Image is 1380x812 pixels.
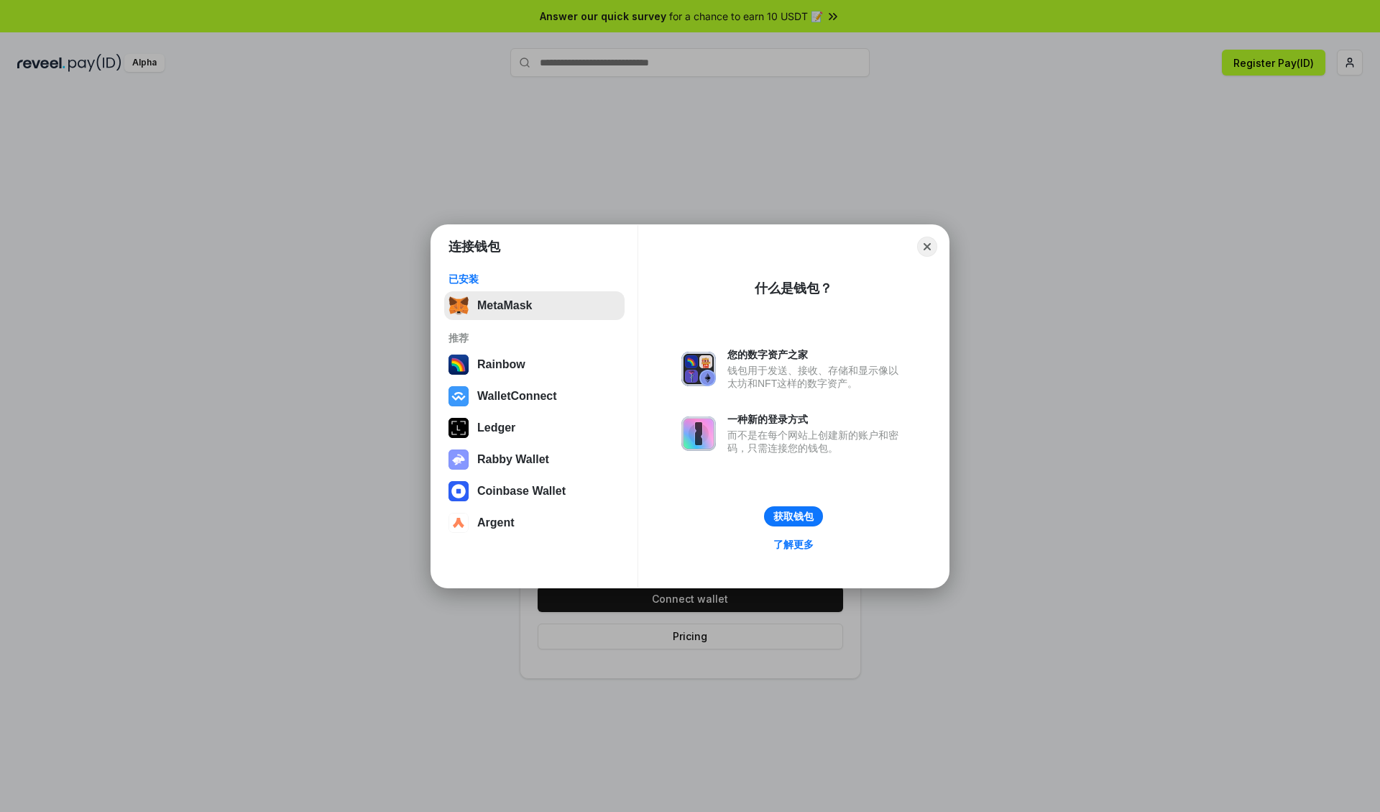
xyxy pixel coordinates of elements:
[444,350,625,379] button: Rainbow
[773,510,814,523] div: 获取钱包
[448,386,469,406] img: svg+xml,%3Csvg%20width%3D%2228%22%20height%3D%2228%22%20viewBox%3D%220%200%2028%2028%22%20fill%3D...
[727,348,906,361] div: 您的数字资产之家
[448,332,620,345] div: 推荐
[681,352,716,386] img: svg+xml,%3Csvg%20xmlns%3D%22http%3A%2F%2Fwww.w3.org%2F2000%2Fsvg%22%20fill%3D%22none%22%20viewBox...
[755,280,832,297] div: 什么是钱包？
[448,481,469,501] img: svg+xml,%3Csvg%20width%3D%2228%22%20height%3D%2228%22%20viewBox%3D%220%200%2028%2028%22%20fill%3D...
[448,273,620,286] div: 已安装
[477,516,515,529] div: Argent
[444,508,625,537] button: Argent
[477,390,557,403] div: WalletConnect
[773,538,814,551] div: 了解更多
[477,453,549,466] div: Rabby Wallet
[444,291,625,320] button: MetaMask
[448,513,469,533] img: svg+xml,%3Csvg%20width%3D%2228%22%20height%3D%2228%22%20viewBox%3D%220%200%2028%2028%22%20fill%3D...
[477,421,515,434] div: Ledger
[477,485,566,498] div: Coinbase Wallet
[448,296,469,316] img: svg+xml,%3Csvg%20fill%3D%22none%22%20height%3D%2233%22%20viewBox%3D%220%200%2035%2033%22%20width%...
[444,445,625,474] button: Rabby Wallet
[727,413,906,426] div: 一种新的登录方式
[444,477,625,506] button: Coinbase Wallet
[477,358,525,371] div: Rainbow
[444,414,625,442] button: Ledger
[448,418,469,438] img: svg+xml,%3Csvg%20xmlns%3D%22http%3A%2F%2Fwww.w3.org%2F2000%2Fsvg%22%20width%3D%2228%22%20height%3...
[448,355,469,375] img: svg+xml,%3Csvg%20width%3D%22120%22%20height%3D%22120%22%20viewBox%3D%220%200%20120%20120%22%20fil...
[764,506,823,526] button: 获取钱包
[727,429,906,455] div: 而不是在每个网站上创建新的账户和密码，只需连接您的钱包。
[448,450,469,470] img: svg+xml,%3Csvg%20xmlns%3D%22http%3A%2F%2Fwww.w3.org%2F2000%2Fsvg%22%20fill%3D%22none%22%20viewBox...
[448,238,500,255] h1: 连接钱包
[917,237,937,257] button: Close
[444,382,625,411] button: WalletConnect
[681,416,716,451] img: svg+xml,%3Csvg%20xmlns%3D%22http%3A%2F%2Fwww.w3.org%2F2000%2Fsvg%22%20fill%3D%22none%22%20viewBox...
[477,299,532,312] div: MetaMask
[727,364,906,390] div: 钱包用于发送、接收、存储和显示像以太坊和NFT这样的数字资产。
[765,535,822,554] a: 了解更多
